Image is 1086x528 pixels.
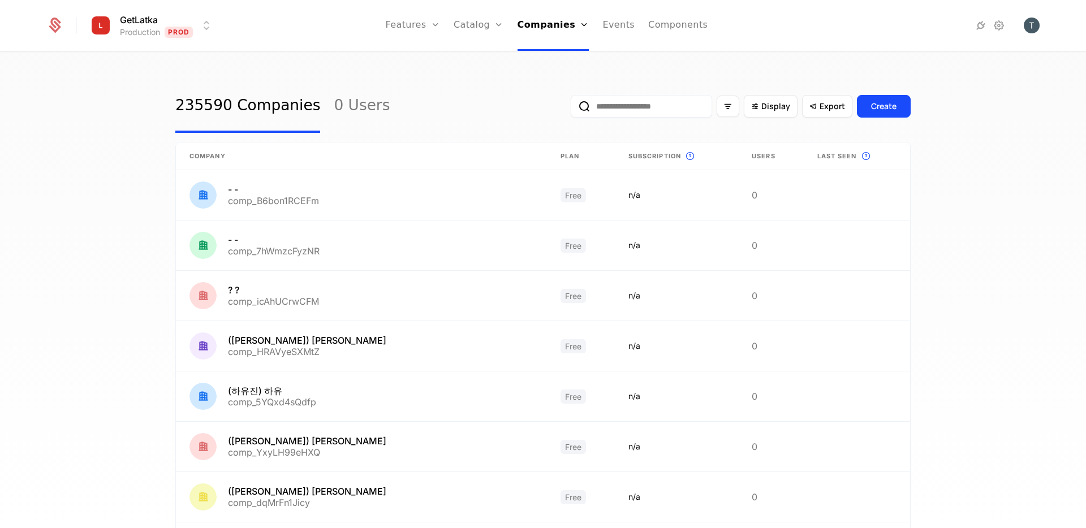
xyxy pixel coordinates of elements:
[817,152,857,161] span: Last seen
[87,12,114,39] img: GetLatka
[744,95,798,118] button: Display
[628,152,681,161] span: Subscription
[1024,18,1040,33] button: Open user button
[717,96,739,117] button: Filter options
[992,19,1006,32] a: Settings
[120,13,158,27] span: GetLatka
[802,95,852,118] button: Export
[547,142,615,170] th: Plan
[90,13,214,38] button: Select environment
[175,80,320,133] a: 235590 Companies
[761,101,790,112] span: Display
[857,95,911,118] button: Create
[165,27,193,38] span: Prod
[334,80,390,133] a: 0 Users
[176,142,547,170] th: Company
[1024,18,1040,33] img: Tsovak Harutyunyan
[974,19,988,32] a: Integrations
[820,101,845,112] span: Export
[120,27,160,38] div: Production
[871,101,897,112] div: Create
[738,142,804,170] th: Users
